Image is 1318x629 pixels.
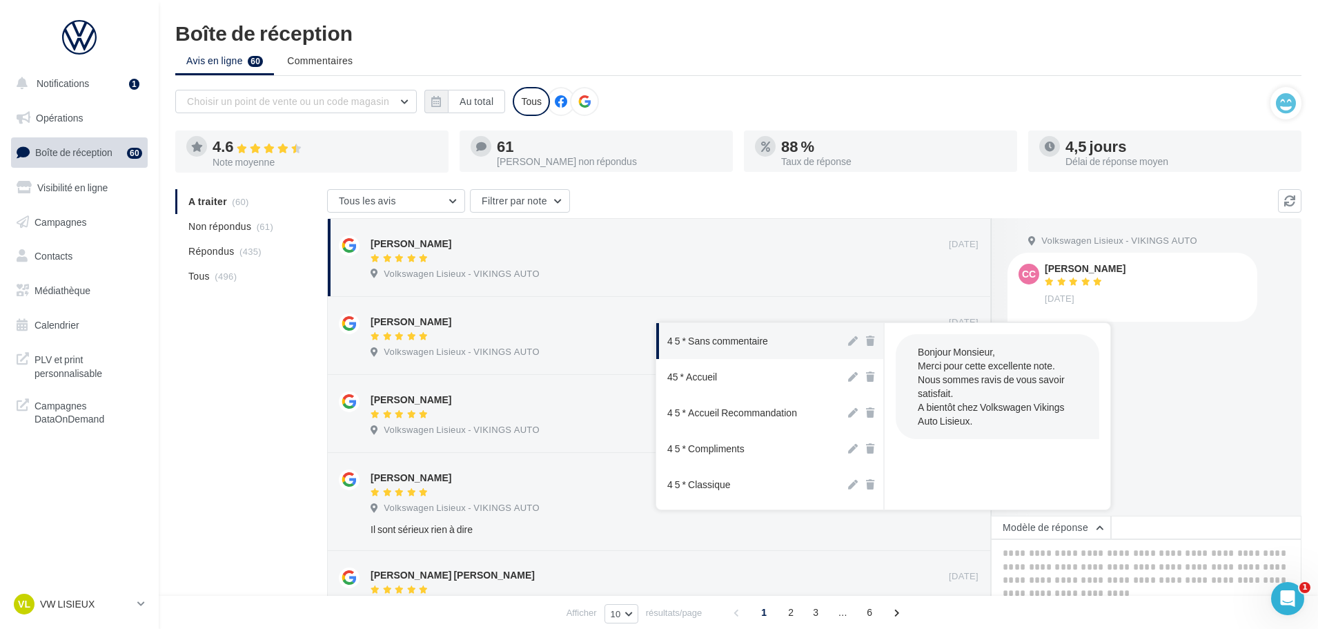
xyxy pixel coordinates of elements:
div: [PERSON_NAME] [1045,264,1125,273]
span: 1 [1299,582,1310,593]
div: 45 * Accueil [667,370,717,384]
a: Boîte de réception60 [8,137,150,167]
span: Volkswagen Lisieux - VIKINGS AUTO [384,502,540,514]
span: Contacts [35,250,72,262]
button: Choisir un point de vente ou un code magasin [175,90,417,113]
iframe: Intercom live chat [1271,582,1304,615]
span: Opérations [36,112,83,124]
span: Bonjour Monsieur, Merci pour cette excellente note. Nous sommes ravis de vous savoir satisfait. A... [918,346,1065,427]
span: CC [1022,267,1036,281]
span: résultats/page [646,606,702,619]
button: 4 5 * Accueil Recommandation [656,395,845,431]
button: 10 [604,604,638,623]
span: 2 [780,601,802,623]
span: Campagnes [35,215,87,227]
span: 6 [858,601,881,623]
button: 4 5 * Sans commentaire [656,323,845,359]
div: 4.6 [213,139,437,155]
span: Volkswagen Lisieux - VIKINGS AUTO [384,424,540,436]
div: [PERSON_NAME] [371,393,451,407]
div: [PERSON_NAME] [371,471,451,485]
button: Filtrer par note [470,189,570,213]
a: Contacts [8,242,150,271]
button: Modèle de réponse [991,516,1111,539]
span: Volkswagen Lisieux - VIKINGS AUTO [384,346,540,358]
span: 10 [611,608,621,619]
div: 61 [497,139,722,154]
div: 4 5 * Compliments [667,442,745,456]
a: Opérations [8,104,150,133]
span: VL [18,597,30,611]
div: 88 % [781,139,1006,154]
button: Au total [424,90,505,113]
span: Afficher [567,606,597,619]
div: 4 5 * Accueil Recommandation [667,406,797,420]
div: Taux de réponse [781,157,1006,166]
div: 60 [127,148,142,159]
div: 4 5 * Classique [667,478,731,492]
span: 3 [805,601,827,623]
div: Note moyenne [213,157,437,167]
span: Notifications [37,77,89,89]
a: Campagnes [8,208,150,237]
span: (496) [215,271,237,282]
button: 4 5 * Classique [656,467,845,503]
div: 4 5 * Sans commentaire [667,334,768,348]
a: Campagnes DataOnDemand [8,391,150,432]
span: 1 [753,601,775,623]
span: Visibilité en ligne [37,182,108,193]
span: (61) [257,221,273,232]
div: Délai de réponse moyen [1065,157,1290,166]
span: (435) [239,246,262,257]
a: Visibilité en ligne [8,173,150,202]
button: 45 * Accueil [656,359,845,395]
a: Médiathèque [8,276,150,305]
span: PLV et print personnalisable [35,350,142,380]
div: Tous [513,87,550,116]
a: Calendrier [8,311,150,340]
a: VL VW LISIEUX [11,591,148,617]
div: [PERSON_NAME] non répondus [497,157,722,166]
div: 4,5 jours [1065,139,1290,154]
span: [DATE] [949,570,978,583]
span: [DATE] [949,316,978,329]
span: Calendrier [35,319,79,331]
p: VW LISIEUX [40,597,132,611]
button: Notifications 1 [8,69,145,98]
span: [DATE] [949,238,978,251]
a: PLV et print personnalisable [8,345,150,385]
span: Boîte de réception [35,146,112,158]
span: Médiathèque [35,284,90,296]
span: Répondus [188,244,235,258]
span: Tous les avis [339,195,396,206]
span: Tous [188,269,210,283]
span: Choisir un point de vente ou un code magasin [187,95,389,107]
div: [PERSON_NAME] [PERSON_NAME] [371,568,535,582]
div: [PERSON_NAME] [371,315,451,329]
span: Volkswagen Lisieux - VIKINGS AUTO [384,268,540,280]
button: Au total [448,90,505,113]
span: Commentaires [287,54,353,68]
button: 4 5 * Compliments [656,431,845,467]
div: 1 [129,79,139,90]
span: [DATE] [1045,293,1074,305]
div: Il sont sérieux rien à dire [371,523,889,536]
button: Tous les avis [327,189,465,213]
span: Campagnes DataOnDemand [35,396,142,426]
div: [PERSON_NAME] [371,237,451,251]
div: Boîte de réception [175,22,1301,43]
span: Volkswagen Lisieux - VIKINGS AUTO [1041,235,1197,247]
span: ... [832,601,854,623]
span: Non répondus [188,220,251,233]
